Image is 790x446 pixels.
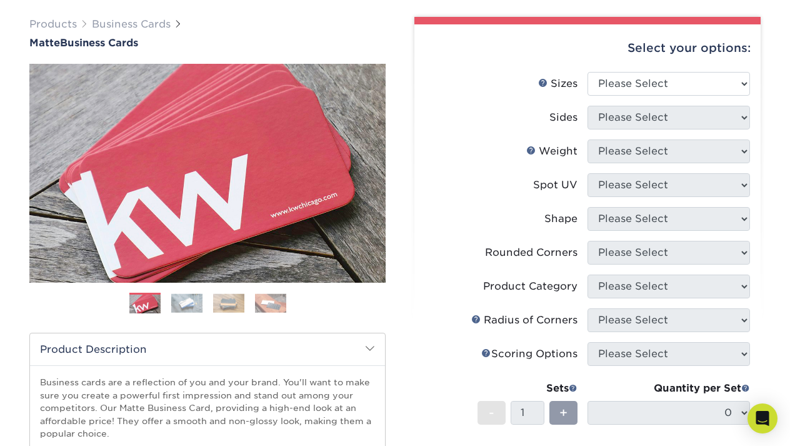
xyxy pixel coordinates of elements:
div: Spot UV [533,178,577,193]
span: Matte [29,37,60,49]
div: Select your options: [424,24,751,72]
img: Business Cards 02 [171,293,202,313]
div: Sizes [538,76,577,91]
div: Scoring Options [481,347,577,362]
h2: Product Description [30,333,385,365]
div: Product Category [483,279,577,294]
h1: Business Cards [29,37,386,49]
div: Weight [526,144,577,159]
div: Rounded Corners [485,245,577,260]
div: Open Intercom Messenger [747,403,777,433]
img: Business Cards 01 [129,288,161,320]
div: Shape [544,211,577,226]
a: Products [29,18,77,30]
a: Business Cards [92,18,171,30]
div: Quantity per Set [587,381,750,396]
a: MatteBusiness Cards [29,37,386,49]
img: Business Cards 04 [255,293,286,313]
span: - [489,403,494,422]
img: Business Cards 03 [213,293,244,313]
div: Sets [477,381,577,396]
div: Sides [549,110,577,125]
span: + [559,403,567,422]
div: Radius of Corners [471,313,577,328]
